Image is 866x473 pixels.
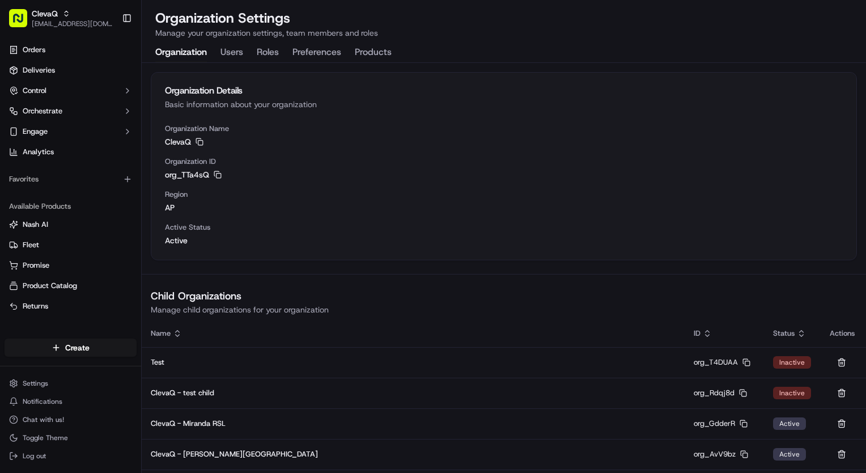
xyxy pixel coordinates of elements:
span: Organization Name [165,124,843,134]
div: Status [773,328,812,339]
a: Nash AI [9,219,132,230]
h1: Organization Settings [155,9,378,27]
a: Promise [9,260,132,271]
button: Control [5,82,137,100]
div: Actions [830,328,857,339]
button: Engage [5,123,137,141]
span: org_TTa4sQ [165,169,209,180]
span: Chat with us! [23,415,64,424]
span: Toggle Theme [23,433,68,442]
button: Settings [5,375,137,391]
a: Deliveries [5,61,137,79]
div: Inactive [773,356,811,369]
h2: Child Organizations [151,288,857,304]
button: Promise [5,256,137,274]
div: ID [694,328,755,339]
button: Log out [5,448,137,464]
span: Active Status [165,222,843,233]
p: Manage child organizations for your organization [151,304,857,315]
span: Notifications [23,397,62,406]
button: ClevaQ[EMAIL_ADDRESS][DOMAIN_NAME] [5,5,117,32]
button: Users [220,43,243,62]
span: Active [165,235,843,246]
span: Create [65,342,90,353]
div: Organization Details [165,86,843,95]
div: Available Products [5,197,137,216]
span: Settings [23,379,48,388]
div: Inactive [773,387,811,399]
span: Organization ID [165,157,843,167]
div: Name [151,328,676,339]
span: Test [151,357,164,367]
div: Active [773,417,806,430]
button: Fleet [5,236,137,254]
div: Basic information about your organization [165,99,843,110]
button: Nash AI [5,216,137,234]
span: Analytics [23,147,54,157]
span: org_GdderR [694,419,735,429]
p: Manage your organization settings, team members and roles [155,27,378,39]
button: Orchestrate [5,102,137,120]
span: ClevaQ [165,136,191,147]
span: Engage [23,126,48,137]
span: ap [165,202,843,213]
button: Returns [5,297,137,315]
button: Preferences [292,43,341,62]
span: Log out [23,451,46,461]
span: ClevaQ - [PERSON_NAME][GEOGRAPHIC_DATA] [151,449,318,459]
span: Orders [23,45,45,55]
button: Products [355,43,392,62]
button: [EMAIL_ADDRESS][DOMAIN_NAME] [32,19,113,28]
span: ClevaQ - Miranda RSL [151,419,226,428]
span: Orchestrate [23,106,62,116]
button: Organization [155,43,207,62]
div: Active [773,448,806,461]
button: Product Catalog [5,277,137,295]
a: Fleet [9,240,132,250]
a: Orders [5,41,137,59]
span: org_Rdqj8d [694,388,735,398]
button: Toggle Theme [5,430,137,446]
span: org_T4DUAA [694,357,738,368]
span: Promise [23,260,49,271]
span: Deliveries [23,65,55,75]
span: Product Catalog [23,281,77,291]
a: Returns [9,301,132,311]
span: Control [23,86,46,96]
span: Fleet [23,240,39,250]
button: Notifications [5,394,137,409]
span: org_AvV9bz [694,449,736,459]
button: ClevaQ [32,8,58,19]
span: Region [165,189,843,200]
button: Create [5,339,137,357]
button: Roles [257,43,279,62]
span: ClevaQ - test child [151,388,214,398]
span: Returns [23,301,48,311]
a: Product Catalog [9,281,132,291]
a: Analytics [5,143,137,161]
div: Favorites [5,170,137,188]
span: Nash AI [23,219,48,230]
button: Chat with us! [5,412,137,428]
